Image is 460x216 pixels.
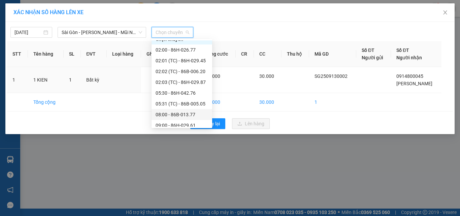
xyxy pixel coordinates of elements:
th: ĐVT [81,41,106,67]
th: Mã GD [309,41,356,67]
th: Tên hàng [28,41,63,67]
td: 1 [309,93,356,112]
div: 02:02 (TC) - 86B-006.20 [156,68,208,75]
span: Số ĐT [362,48,374,53]
button: uploadLên hàng [232,118,270,129]
th: CR [236,41,254,67]
span: [PERSON_NAME] [396,81,432,86]
td: Bất kỳ [81,67,106,93]
td: 30.000 [254,93,282,112]
button: Close [436,3,455,22]
span: 30.000 [259,73,274,79]
td: 1 KIEN [28,67,63,93]
div: 05:30 - 86H-042.76 [156,89,208,97]
div: 02:03 (TC) - 86H-029.87 [156,79,208,86]
th: Ghi chú [141,41,170,67]
div: 05:31 (TC) - 86B-005.05 [156,100,208,107]
span: 0914800045 [396,73,423,79]
div: 02:01 (TC) - 86H-029.45 [156,57,208,64]
span: 1 [69,77,72,83]
th: CC [254,41,282,67]
input: 13/09/2025 [14,29,42,36]
span: Chọn chuyến [156,27,189,37]
td: 1 [7,67,28,93]
div: 02:00 - 86H-026.77 [156,46,208,54]
span: Người nhận [396,55,422,60]
span: down [138,30,142,34]
th: Tổng cước [200,41,236,67]
span: Sài Gòn - Phan Thiết - Mũi Né (CT Km42) [62,27,142,37]
th: Loại hàng [107,41,141,67]
th: STT [7,41,28,67]
span: Người gửi [362,55,383,60]
span: 30.000 [205,73,220,79]
span: close [442,10,448,15]
span: SG2509130002 [315,73,348,79]
td: 30.000 [200,93,236,112]
div: 08:00 - 86B-013.77 [156,111,208,118]
div: 09:00 - 86H-029.61 [156,122,208,129]
td: Tổng cộng [28,93,63,112]
th: Thu hộ [282,41,309,67]
span: XÁC NHẬN SỐ HÀNG LÊN XE [13,9,84,16]
span: Số ĐT [396,48,409,53]
th: SL [64,41,81,67]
